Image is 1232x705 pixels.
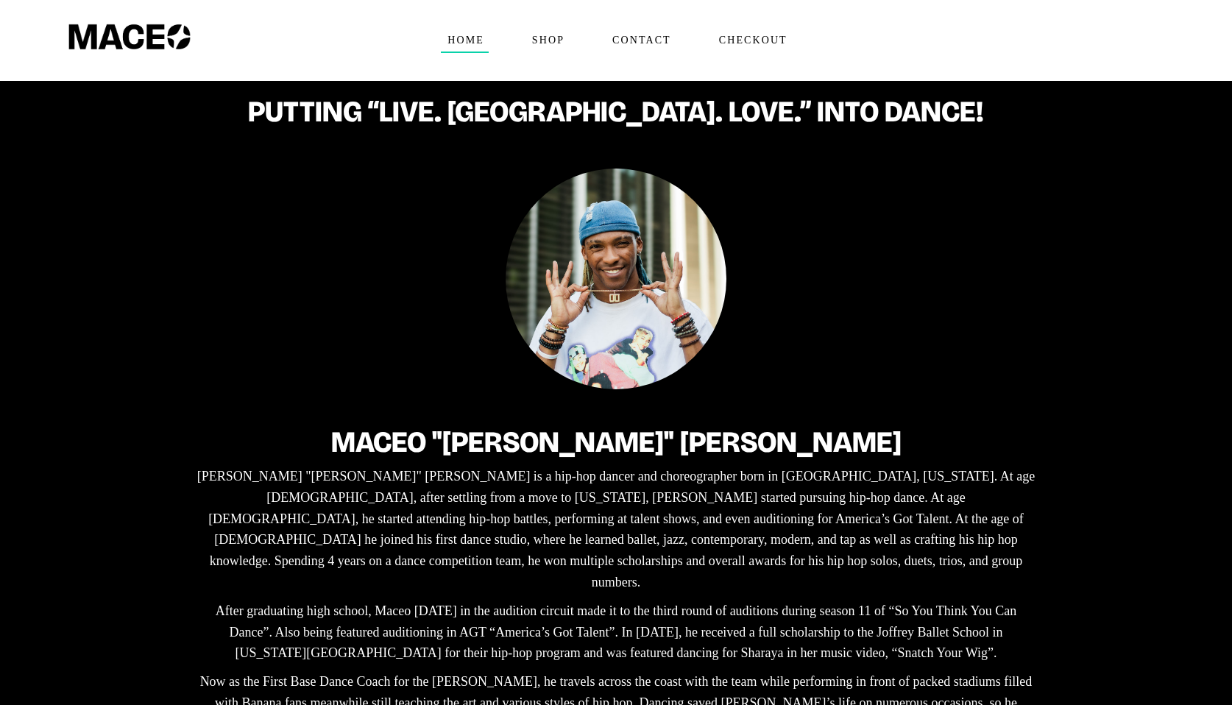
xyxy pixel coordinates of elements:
[606,29,677,52] span: Contact
[193,426,1039,458] h2: Maceo "[PERSON_NAME]" [PERSON_NAME]
[506,169,726,389] img: Maceo Harrison
[193,466,1039,593] p: [PERSON_NAME] "[PERSON_NAME]" [PERSON_NAME] is a hip-hop dancer and choreographer born in [GEOGRA...
[525,29,570,52] span: Shop
[441,29,490,52] span: Home
[193,601,1039,664] p: After graduating high school, Maceo [DATE] in the audition circuit made it to the third round of ...
[712,29,793,52] span: Checkout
